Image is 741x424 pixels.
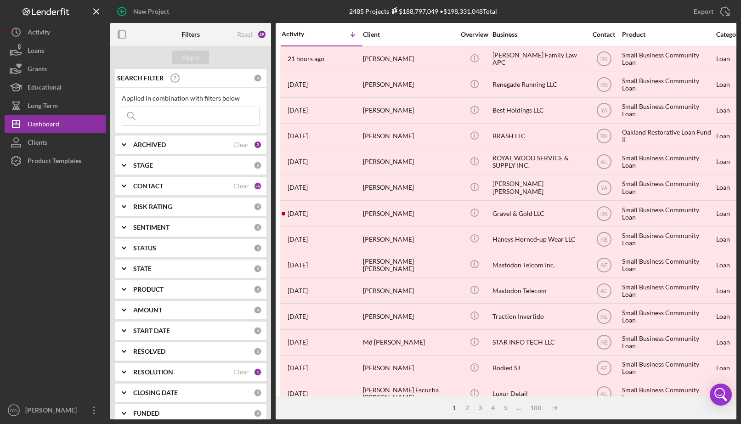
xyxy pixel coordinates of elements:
[5,41,106,60] button: Loans
[233,368,249,376] div: Clear
[133,410,159,417] b: FUNDED
[512,404,526,412] div: ...
[622,253,714,277] div: Small Business Community Loan
[622,124,714,148] div: Oakland Restorative Loan Fund II
[622,330,714,355] div: Small Business Community Loan
[110,2,178,21] button: New Project
[363,278,455,303] div: [PERSON_NAME]
[254,203,262,211] div: 0
[288,364,308,372] time: 2025-07-25 14:52
[254,265,262,273] div: 0
[282,30,322,38] div: Activity
[288,339,308,346] time: 2025-07-27 05:09
[288,55,324,62] time: 2025-09-03 19:45
[182,51,199,64] div: Apply
[363,175,455,200] div: [PERSON_NAME]
[363,98,455,123] div: [PERSON_NAME]
[133,2,169,21] div: New Project
[28,41,44,62] div: Loans
[288,313,308,320] time: 2025-07-29 21:55
[254,223,262,232] div: 0
[363,124,455,148] div: [PERSON_NAME]
[622,175,714,200] div: Small Business Community Loan
[288,236,308,243] time: 2025-07-30 17:53
[492,382,584,406] div: Luxur Detail
[254,182,262,190] div: 36
[600,56,608,62] text: RK
[474,404,486,412] div: 3
[133,348,165,355] b: RESOLVED
[492,124,584,148] div: BRASH LLC
[133,368,173,376] b: RESOLUTION
[363,330,455,355] div: Md [PERSON_NAME]
[181,31,200,38] b: Filters
[492,304,584,328] div: Traction Invertido
[288,287,308,294] time: 2025-07-29 22:26
[254,409,262,418] div: 0
[233,141,249,148] div: Clear
[28,152,81,172] div: Product Templates
[492,31,584,38] div: Business
[363,31,455,38] div: Client
[5,96,106,115] button: Long-Term
[600,185,607,191] text: YA
[492,330,584,355] div: STAR INFO TECH LLC
[622,382,714,406] div: Small Business Community Loan
[363,356,455,380] div: [PERSON_NAME]
[587,31,621,38] div: Contact
[600,288,607,294] text: AE
[694,2,713,21] div: Export
[600,391,607,397] text: AE
[254,161,262,170] div: 0
[117,74,164,82] b: SEARCH FILTER
[622,47,714,71] div: Small Business Community Loan
[600,314,607,320] text: AE
[363,227,455,251] div: [PERSON_NAME]
[254,327,262,335] div: 0
[133,162,153,169] b: STAGE
[492,47,584,71] div: [PERSON_NAME] Family Law APC
[492,201,584,226] div: Gravel & Gold LLC
[684,2,736,21] button: Export
[233,182,249,190] div: Clear
[288,158,308,165] time: 2025-08-20 21:57
[622,150,714,174] div: Small Business Community Loan
[288,390,308,397] time: 2025-07-18 01:29
[622,98,714,123] div: Small Business Community Loan
[600,236,607,243] text: AE
[133,141,166,148] b: ARCHIVED
[28,133,47,154] div: Clients
[5,78,106,96] button: Educational
[254,74,262,82] div: 0
[5,152,106,170] button: Product Templates
[254,141,262,149] div: 2
[28,78,62,99] div: Educational
[600,339,607,346] text: AE
[28,23,50,44] div: Activity
[28,96,58,117] div: Long-Term
[363,201,455,226] div: [PERSON_NAME]
[254,389,262,397] div: 0
[254,306,262,314] div: 0
[349,7,497,15] div: 2485 Projects • $198,331,048 Total
[133,389,178,396] b: CLOSING DATE
[600,107,607,114] text: YA
[448,404,461,412] div: 1
[363,382,455,406] div: [PERSON_NAME] Escucha [PERSON_NAME]
[600,159,607,165] text: AE
[492,356,584,380] div: Bodied SJ
[622,73,714,97] div: Small Business Community Loan
[457,31,492,38] div: Overview
[492,253,584,277] div: Mastodon Telcom Inc.
[288,132,308,140] time: 2025-08-26 17:26
[622,278,714,303] div: Small Business Community Loan
[461,404,474,412] div: 2
[5,115,106,133] a: Dashboard
[600,133,608,140] text: RK
[492,278,584,303] div: Mastodon Telecom
[710,384,732,406] div: Open Intercom Messenger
